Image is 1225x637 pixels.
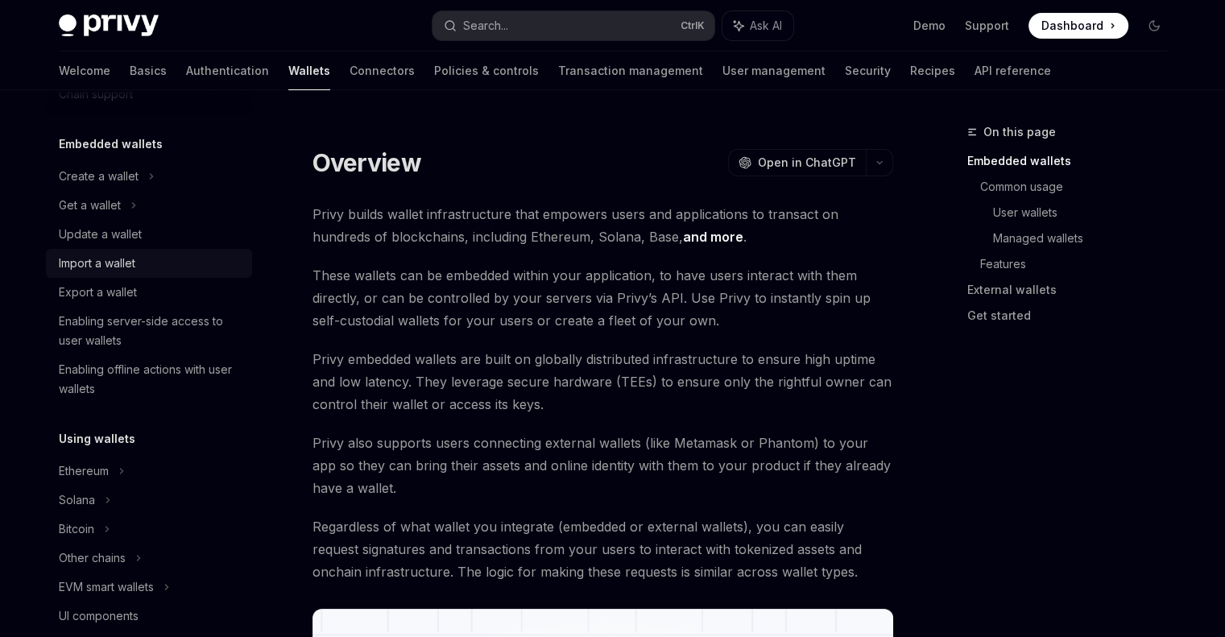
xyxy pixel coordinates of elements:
[910,52,955,90] a: Recipes
[46,249,252,278] a: Import a wallet
[59,577,154,597] div: EVM smart wallets
[967,303,1180,329] a: Get started
[993,225,1180,251] a: Managed wallets
[59,254,135,273] div: Import a wallet
[1141,13,1167,39] button: Toggle dark mode
[59,167,139,186] div: Create a wallet
[312,264,893,332] span: These wallets can be embedded within your application, to have users interact with them directly,...
[681,19,705,32] span: Ctrl K
[980,174,1180,200] a: Common usage
[683,229,743,246] a: and more
[59,490,95,510] div: Solana
[463,16,508,35] div: Search...
[722,52,826,90] a: User management
[993,200,1180,225] a: User wallets
[432,11,714,40] button: Search...CtrlK
[46,355,252,403] a: Enabling offline actions with user wallets
[975,52,1051,90] a: API reference
[312,515,893,583] span: Regardless of what wallet you integrate (embedded or external wallets), you can easily request si...
[967,277,1180,303] a: External wallets
[59,196,121,215] div: Get a wallet
[312,432,893,499] span: Privy also supports users connecting external wallets (like Metamask or Phantom) to your app so t...
[965,18,1009,34] a: Support
[59,134,163,154] h5: Embedded wallets
[722,11,793,40] button: Ask AI
[130,52,167,90] a: Basics
[845,52,891,90] a: Security
[312,203,893,248] span: Privy builds wallet infrastructure that empowers users and applications to transact on hundreds o...
[350,52,415,90] a: Connectors
[1041,18,1103,34] span: Dashboard
[750,18,782,34] span: Ask AI
[983,122,1056,142] span: On this page
[59,14,159,37] img: dark logo
[59,360,242,399] div: Enabling offline actions with user wallets
[59,312,242,350] div: Enabling server-side access to user wallets
[59,606,139,626] div: UI components
[59,519,94,539] div: Bitcoin
[46,220,252,249] a: Update a wallet
[59,52,110,90] a: Welcome
[913,18,946,34] a: Demo
[312,148,421,177] h1: Overview
[59,429,135,449] h5: Using wallets
[46,307,252,355] a: Enabling server-side access to user wallets
[46,602,252,631] a: UI components
[186,52,269,90] a: Authentication
[558,52,703,90] a: Transaction management
[288,52,330,90] a: Wallets
[59,461,109,481] div: Ethereum
[59,283,137,302] div: Export a wallet
[980,251,1180,277] a: Features
[59,548,126,568] div: Other chains
[967,148,1180,174] a: Embedded wallets
[728,149,866,176] button: Open in ChatGPT
[59,225,142,244] div: Update a wallet
[434,52,539,90] a: Policies & controls
[1028,13,1128,39] a: Dashboard
[758,155,856,171] span: Open in ChatGPT
[312,348,893,416] span: Privy embedded wallets are built on globally distributed infrastructure to ensure high uptime and...
[46,278,252,307] a: Export a wallet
